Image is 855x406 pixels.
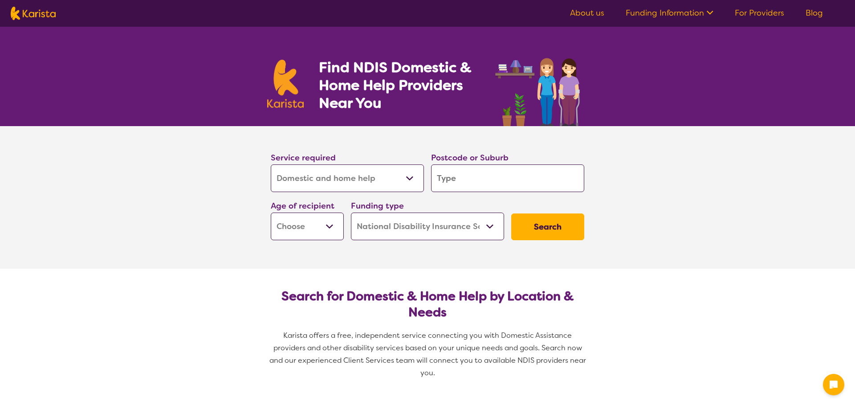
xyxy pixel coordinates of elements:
[351,201,404,211] label: Funding type
[806,8,823,18] a: Blog
[278,288,577,320] h2: Search for Domestic & Home Help by Location & Needs
[267,60,304,108] img: Karista logo
[431,164,584,192] input: Type
[431,152,509,163] label: Postcode or Suburb
[11,7,56,20] img: Karista logo
[271,201,334,211] label: Age of recipient
[511,213,584,240] button: Search
[735,8,784,18] a: For Providers
[269,331,588,377] span: Karista offers a free, independent service connecting you with Domestic Assistance providers and ...
[570,8,604,18] a: About us
[271,152,336,163] label: Service required
[493,48,588,126] img: domestic-help
[626,8,713,18] a: Funding Information
[319,58,484,112] h1: Find NDIS Domestic & Home Help Providers Near You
